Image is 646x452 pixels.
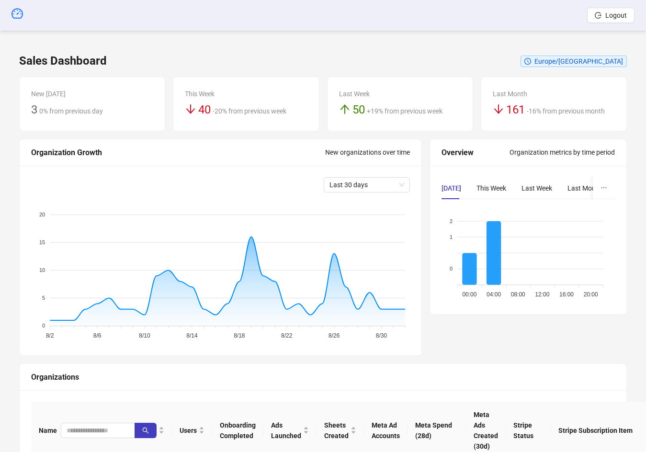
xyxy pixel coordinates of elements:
span: arrow-down [185,103,196,115]
div: This Week [476,183,506,193]
span: ellipsis [601,184,607,191]
div: Last Month [567,183,602,193]
span: arrow-down [493,103,504,115]
span: arrow-up [339,103,351,115]
span: Logout [605,11,627,19]
tspan: 15 [39,239,45,245]
div: Last Month [493,89,615,99]
div: Last Week [521,183,552,193]
span: clock-circle [524,58,531,65]
span: Europe/[GEOGRAPHIC_DATA] [534,57,623,65]
button: search [135,423,157,438]
span: dashboard [11,8,23,19]
tspan: 08:00 [510,291,525,297]
span: Sheets Created [324,420,349,441]
tspan: 8/18 [234,332,245,339]
tspan: 12:00 [535,291,549,297]
span: Ads Launched [271,420,301,441]
tspan: 8/30 [376,332,387,339]
span: 0% from previous day [39,107,103,115]
tspan: 10 [39,267,45,273]
div: Organizations [31,371,615,383]
h3: Sales Dashboard [19,54,107,69]
tspan: 20 [39,211,45,217]
span: 40 [198,103,211,116]
div: [DATE] [442,183,461,193]
span: New organizations over time [325,148,410,156]
span: -16% from previous month [527,107,605,115]
span: +19% from previous week [367,107,442,115]
span: Organization metrics by time period [510,148,615,156]
tspan: 5 [42,295,45,301]
span: 50 [352,103,365,116]
tspan: 8/22 [281,332,293,339]
button: ellipsis [593,177,615,199]
span: Last 30 days [329,178,404,192]
tspan: 16:00 [559,291,574,297]
tspan: 0 [42,323,45,328]
tspan: 2 [450,218,453,224]
div: Organization Growth [31,147,325,158]
tspan: 1 [450,234,453,240]
tspan: 0 [450,266,453,271]
tspan: 8/6 [93,332,102,339]
span: Users [180,425,197,436]
button: Logout [587,8,635,23]
span: search [142,427,149,434]
tspan: 8/10 [139,332,150,339]
div: This Week [185,89,307,99]
div: New [DATE] [31,89,153,99]
span: 161 [506,103,525,116]
div: Last Week [339,89,461,99]
tspan: 8/2 [46,332,54,339]
span: 3 [31,103,37,116]
span: -20% from previous week [213,107,286,115]
tspan: 20:00 [583,291,598,297]
tspan: 04:00 [487,291,501,297]
span: logout [595,12,601,19]
tspan: 8/14 [186,332,198,339]
div: Overview [442,147,510,158]
tspan: 8/26 [329,332,340,339]
tspan: 00:00 [462,291,476,297]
